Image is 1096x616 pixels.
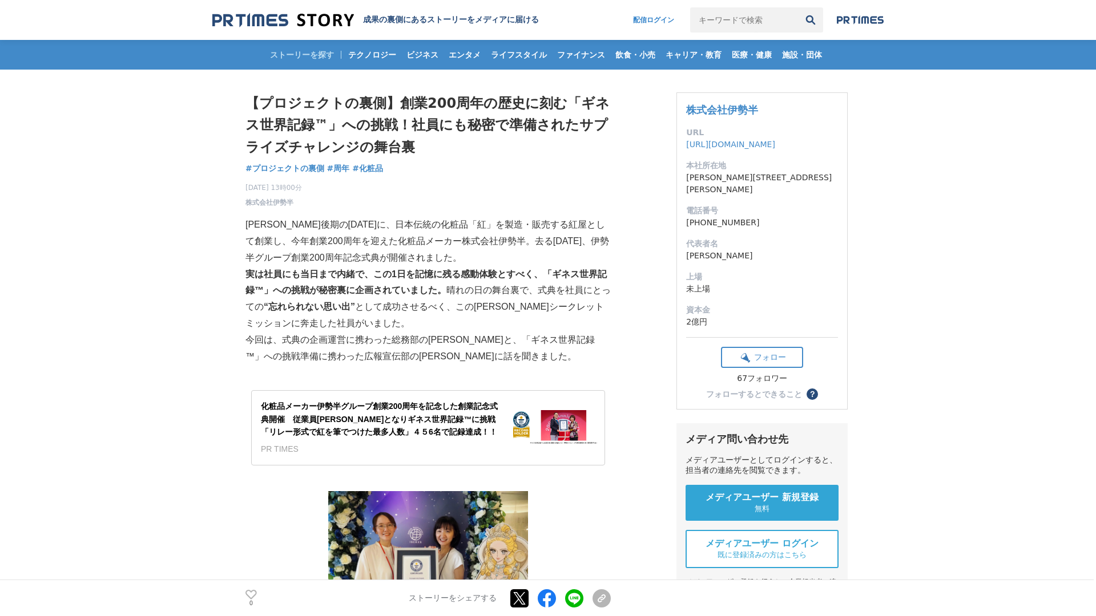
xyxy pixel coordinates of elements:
[807,388,818,400] button: ？
[686,316,838,328] dd: 2億円
[686,205,838,217] dt: 電話番号
[686,217,838,229] dd: [PHONE_NUMBER]
[727,40,776,70] a: 医療・健康
[706,492,819,504] span: メディアユーザー 新規登録
[686,127,838,139] dt: URL
[686,160,838,172] dt: 本社所在地
[245,266,611,332] p: 晴れの日の舞台裏で、式典を社員にとっての として成功させるべく、この[PERSON_NAME]シークレットミッションに奔走した社員がいました。
[486,50,551,60] span: ライフスタイル
[344,50,401,60] span: テクノロジー
[686,485,839,521] a: メディアユーザー 新規登録 無料
[661,40,726,70] a: キャリア・教育
[444,40,485,70] a: エンタメ
[718,550,807,560] span: 既に登録済みの方はこちら
[727,50,776,60] span: 医療・健康
[261,443,504,455] div: PR TIMES
[690,7,798,33] input: キーワードで検索
[245,332,611,365] p: 今回は、式典の企画運営に携わった総務部の[PERSON_NAME]と、「ギネス世界記録™」への挑戦準備に携わった広報宣伝部の[PERSON_NAME]に話を聞きました。
[553,50,610,60] span: ファイナンス
[808,390,816,398] span: ？
[622,7,686,33] a: 配信ログイン
[798,7,823,33] button: 検索
[686,172,838,196] dd: [PERSON_NAME][STREET_ADDRESS][PERSON_NAME]
[706,538,819,550] span: メディアユーザー ログイン
[686,271,838,283] dt: 上場
[553,40,610,70] a: ファイナンス
[686,104,758,116] a: 株式会社伊勢半
[352,163,383,173] span: #化粧品
[721,347,803,368] button: フォロー
[245,197,293,208] a: 株式会社伊勢半
[611,50,660,60] span: 飲食・小売
[721,374,803,384] div: 67フォロワー
[344,40,401,70] a: テクノロジー
[264,302,355,311] strong: “忘れられない思い出”
[661,50,726,60] span: キャリア・教育
[212,13,354,28] img: 成果の裏側にあるストーリーをメディアに届ける
[686,250,838,262] dd: [PERSON_NAME]
[686,455,839,476] div: メディアユーザーとしてログインすると、担当者の連絡先を閲覧できます。
[686,432,839,446] div: メディア問い合わせ先
[261,400,504,438] div: 化粧品メーカー伊勢半グループ創業200周年を記念した創業記念式典開催 従業員[PERSON_NAME]となりギネス世界記録™に挑戦「リレー形式で紅を筆でつけた最多人数」４５6名で記録達成！！
[706,390,802,398] div: フォローするとできること
[686,283,838,295] dd: 未上場
[409,593,497,603] p: ストーリーをシェアする
[352,163,383,175] a: #化粧品
[212,13,539,28] a: 成果の裏側にあるストーリーをメディアに届ける 成果の裏側にあるストーリーをメディアに届ける
[245,269,607,295] strong: 実は社員にも当日まで内緒で、この1日を記憶に残る感動体験とすべく、「ギネス世界記録™」への挑戦が秘密裏に企画されていました。
[402,40,443,70] a: ビジネス
[686,530,839,568] a: メディアユーザー ログイン 既に登録済みの方はこちら
[686,304,838,316] dt: 資本金
[327,163,350,173] span: #周年
[245,601,257,606] p: 0
[245,92,611,158] h1: 【プロジェクトの裏側】創業200周年の歴史に刻む「ギネス世界記録™」への挑戦！社員にも秘密で準備されたサプライズチャレンジの舞台裏
[444,50,485,60] span: エンタメ
[686,238,838,250] dt: 代表者名
[837,15,884,25] img: prtimes
[402,50,443,60] span: ビジネス
[245,163,324,175] a: #プロジェクトの裏側
[777,50,827,60] span: 施設・団体
[486,40,551,70] a: ライフスタイル
[245,183,302,193] span: [DATE] 13時00分
[611,40,660,70] a: 飲食・小売
[686,140,775,149] a: [URL][DOMAIN_NAME]
[245,163,324,173] span: #プロジェクトの裏側
[755,504,769,514] span: 無料
[327,163,350,175] a: #周年
[777,40,827,70] a: 施設・団体
[363,15,539,25] h2: 成果の裏側にあるストーリーをメディアに届ける
[245,217,611,266] p: [PERSON_NAME]後期の[DATE]に、日本伝統の化粧品「紅」を製造・販売する紅屋として創業し、今年創業200周年を迎えた化粧品メーカー株式会社伊勢半。去る[DATE]、伊勢半グループ創...
[251,390,605,465] a: 化粧品メーカー伊勢半グループ創業200周年を記念した創業記念式典開催 従業員[PERSON_NAME]となりギネス世界記録™に挑戦「リレー形式で紅を筆でつけた最多人数」４５6名で記録達成！！PR...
